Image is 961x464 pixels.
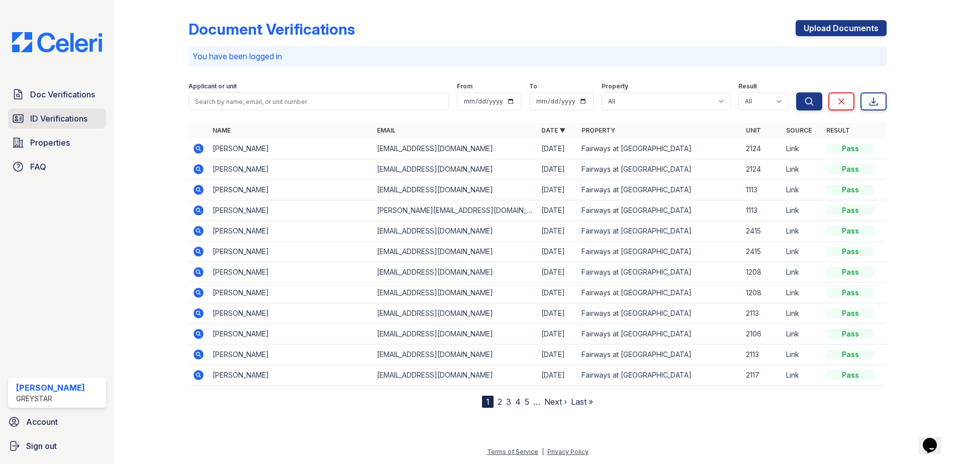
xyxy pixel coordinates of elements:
[537,283,578,303] td: [DATE]
[16,394,85,404] div: Greystar
[533,396,540,408] span: …
[578,344,742,365] td: Fairways at [GEOGRAPHIC_DATA]
[826,127,850,134] a: Result
[529,82,537,90] label: To
[537,221,578,242] td: [DATE]
[571,397,593,407] a: Last »
[782,180,822,200] td: Link
[373,139,537,159] td: [EMAIL_ADDRESS][DOMAIN_NAME]
[582,127,615,134] a: Property
[209,303,373,324] td: [PERSON_NAME]
[537,159,578,180] td: [DATE]
[537,365,578,386] td: [DATE]
[377,127,396,134] a: Email
[209,283,373,303] td: [PERSON_NAME]
[209,221,373,242] td: [PERSON_NAME]
[26,440,57,452] span: Sign out
[373,262,537,283] td: [EMAIL_ADDRESS][DOMAIN_NAME]
[209,365,373,386] td: [PERSON_NAME]
[826,329,875,339] div: Pass
[188,92,449,110] input: Search by name, email, or unit number
[742,365,782,386] td: 2117
[826,185,875,195] div: Pass
[30,88,95,100] span: Doc Verifications
[4,412,110,432] a: Account
[826,370,875,380] div: Pass
[742,344,782,365] td: 2113
[826,267,875,277] div: Pass
[30,137,70,149] span: Properties
[188,20,355,38] div: Document Verifications
[826,308,875,318] div: Pass
[796,20,887,36] a: Upload Documents
[782,365,822,386] td: Link
[578,324,742,344] td: Fairways at [GEOGRAPHIC_DATA]
[8,84,106,104] a: Doc Verifications
[782,262,822,283] td: Link
[602,82,628,90] label: Property
[537,242,578,262] td: [DATE]
[373,221,537,242] td: [EMAIL_ADDRESS][DOMAIN_NAME]
[826,205,875,215] div: Pass
[786,127,812,134] a: Source
[4,436,110,456] a: Sign out
[826,350,875,360] div: Pass
[193,50,883,62] p: You have been logged in
[209,139,373,159] td: [PERSON_NAME]
[782,324,822,344] td: Link
[742,303,782,324] td: 2113
[742,242,782,262] td: 2415
[578,180,742,200] td: Fairways at [GEOGRAPHIC_DATA]
[498,397,502,407] a: 2
[373,242,537,262] td: [EMAIL_ADDRESS][DOMAIN_NAME]
[30,161,46,173] span: FAQ
[578,262,742,283] td: Fairways at [GEOGRAPHIC_DATA]
[578,221,742,242] td: Fairways at [GEOGRAPHIC_DATA]
[782,303,822,324] td: Link
[188,82,237,90] label: Applicant or unit
[525,397,529,407] a: 5
[209,159,373,180] td: [PERSON_NAME]
[826,247,875,257] div: Pass
[209,200,373,221] td: [PERSON_NAME]
[746,127,761,134] a: Unit
[8,157,106,177] a: FAQ
[373,324,537,344] td: [EMAIL_ADDRESS][DOMAIN_NAME]
[742,200,782,221] td: 1113
[578,303,742,324] td: Fairways at [GEOGRAPHIC_DATA]
[8,133,106,153] a: Properties
[826,226,875,236] div: Pass
[209,324,373,344] td: [PERSON_NAME]
[782,200,822,221] td: Link
[482,396,494,408] div: 1
[457,82,472,90] label: From
[373,344,537,365] td: [EMAIL_ADDRESS][DOMAIN_NAME]
[373,200,537,221] td: [PERSON_NAME][EMAIL_ADDRESS][DOMAIN_NAME]
[30,112,87,125] span: ID Verifications
[209,242,373,262] td: [PERSON_NAME]
[742,221,782,242] td: 2415
[547,448,589,455] a: Privacy Policy
[826,288,875,298] div: Pass
[209,262,373,283] td: [PERSON_NAME]
[578,365,742,386] td: Fairways at [GEOGRAPHIC_DATA]
[742,180,782,200] td: 1113
[782,283,822,303] td: Link
[578,283,742,303] td: Fairways at [GEOGRAPHIC_DATA]
[16,382,85,394] div: [PERSON_NAME]
[537,200,578,221] td: [DATE]
[919,424,951,454] iframe: chat widget
[541,127,565,134] a: Date ▼
[578,242,742,262] td: Fairways at [GEOGRAPHIC_DATA]
[826,144,875,154] div: Pass
[213,127,231,134] a: Name
[537,180,578,200] td: [DATE]
[578,200,742,221] td: Fairways at [GEOGRAPHIC_DATA]
[373,159,537,180] td: [EMAIL_ADDRESS][DOMAIN_NAME]
[537,303,578,324] td: [DATE]
[742,283,782,303] td: 1208
[738,82,757,90] label: Result
[506,397,511,407] a: 3
[515,397,521,407] a: 4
